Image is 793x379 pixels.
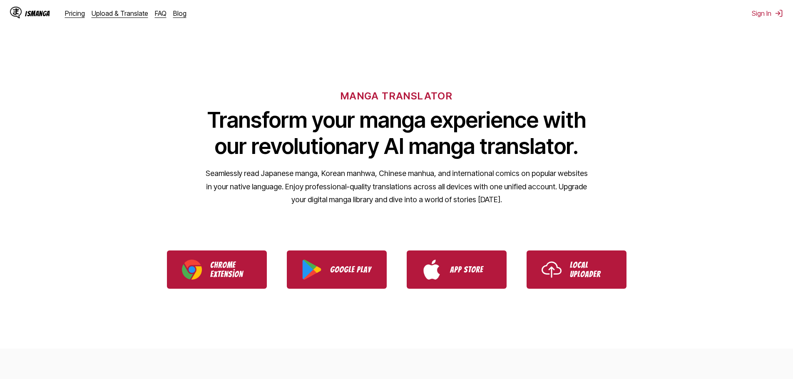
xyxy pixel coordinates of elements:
p: Local Uploader [570,260,612,279]
h1: Transform your manga experience with our revolutionary AI manga translator. [205,107,588,159]
a: Upload & Translate [92,9,148,17]
h6: MANGA TRANSLATOR [341,90,452,102]
div: IsManga [25,10,50,17]
img: Chrome logosu [182,260,202,280]
a: IsManga LogoIsManga [10,7,65,20]
img: App Store logosu [422,260,442,280]
a: FAQ [155,9,167,17]
img: oturumu Kapat [775,9,783,17]
img: Yükleme simgesi [542,260,562,280]
a: IsManga Chrome Uzantısını İndirin [167,250,267,289]
img: IsManga Logo [10,7,22,18]
a: Blog [173,9,186,17]
p: App Store [450,265,492,274]
p: Google Play [330,265,372,274]
button: Sign In [752,9,783,17]
a: IsManga Yerel Yükleyiciyi Kullanın [527,250,626,289]
a: IsManga'yı Google Play'den indirin [287,250,387,289]
img: Google Play logosu [302,260,322,280]
p: Seamlessly read Japanese manga, Korean manhwa, Chinese manhua, and international comics on popula... [205,167,588,206]
p: Chrome Extension [210,260,252,279]
a: IsManga'yı App Store'dan indirin [407,250,507,289]
a: Pricing [65,9,85,17]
